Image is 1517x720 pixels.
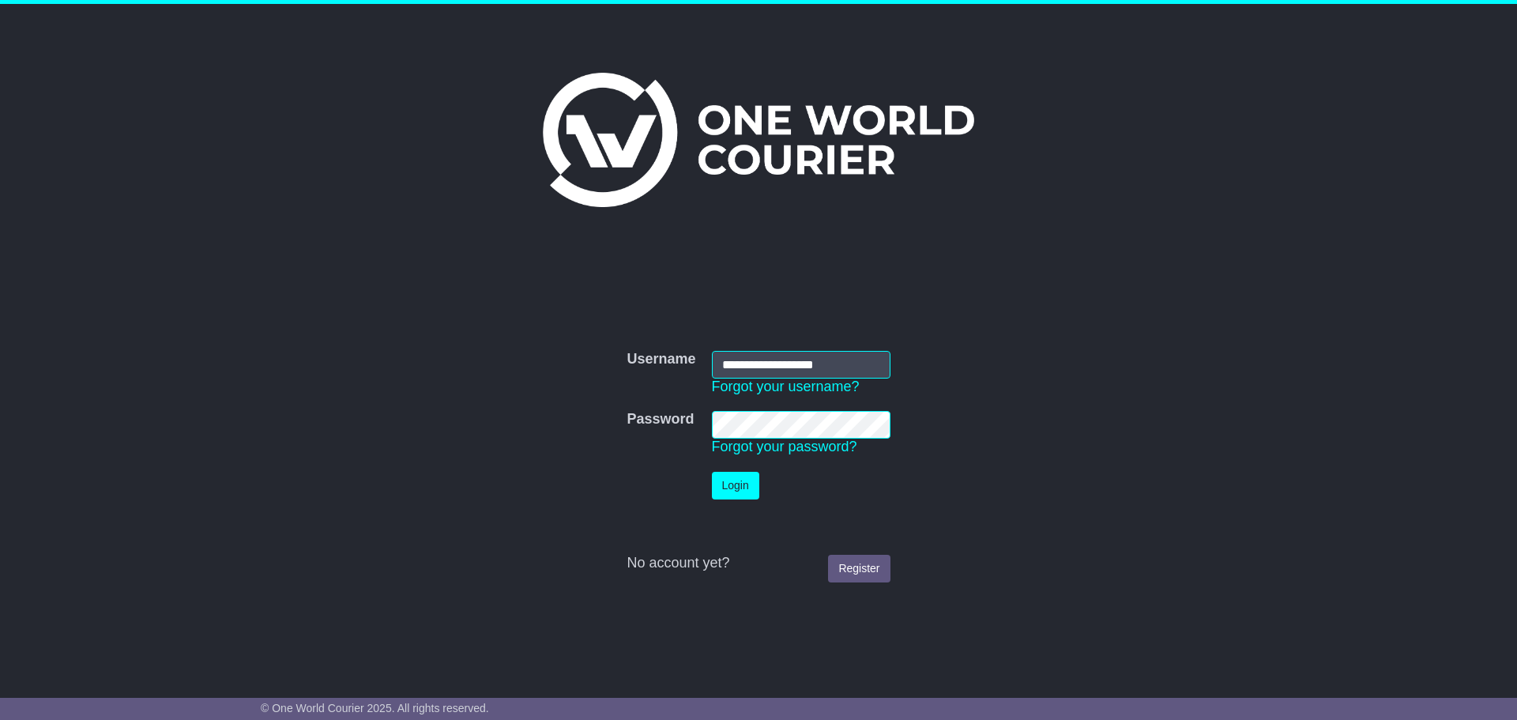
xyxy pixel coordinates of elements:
img: One World [543,73,974,207]
div: No account yet? [627,555,890,572]
label: Password [627,411,694,428]
a: Forgot your username? [712,379,860,394]
label: Username [627,351,695,368]
span: © One World Courier 2025. All rights reserved. [261,702,489,714]
a: Forgot your password? [712,439,857,454]
a: Register [828,555,890,582]
button: Login [712,472,759,499]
